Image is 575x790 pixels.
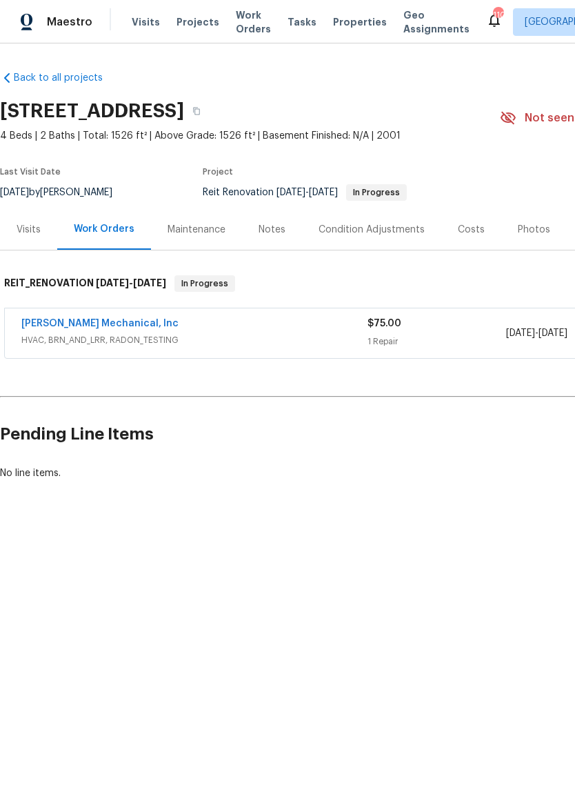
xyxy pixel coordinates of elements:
span: Project [203,168,233,176]
span: [DATE] [506,328,535,338]
button: Copy Address [184,99,209,124]
span: - [96,278,166,288]
span: Work Orders [236,8,271,36]
span: Maestro [47,15,92,29]
span: Tasks [287,17,316,27]
span: - [276,188,338,197]
div: Condition Adjustments [319,223,425,237]
span: [DATE] [276,188,305,197]
span: Projects [176,15,219,29]
span: In Progress [176,277,234,290]
span: [DATE] [96,278,129,288]
div: Notes [259,223,285,237]
div: Costs [458,223,485,237]
span: [DATE] [538,328,567,338]
span: Geo Assignments [403,8,470,36]
div: Work Orders [74,222,134,236]
span: $75.00 [367,319,401,328]
span: HVAC, BRN_AND_LRR, RADON_TESTING [21,333,367,347]
div: Photos [518,223,550,237]
a: [PERSON_NAME] Mechanical, Inc [21,319,179,328]
span: Reit Renovation [203,188,407,197]
div: Visits [17,223,41,237]
div: Maintenance [168,223,225,237]
h6: REIT_RENOVATION [4,275,166,292]
span: Visits [132,15,160,29]
span: [DATE] [133,278,166,288]
span: In Progress [347,188,405,197]
div: 110 [493,8,503,22]
span: - [506,326,567,340]
span: Properties [333,15,387,29]
div: 1 Repair [367,335,506,348]
span: [DATE] [309,188,338,197]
